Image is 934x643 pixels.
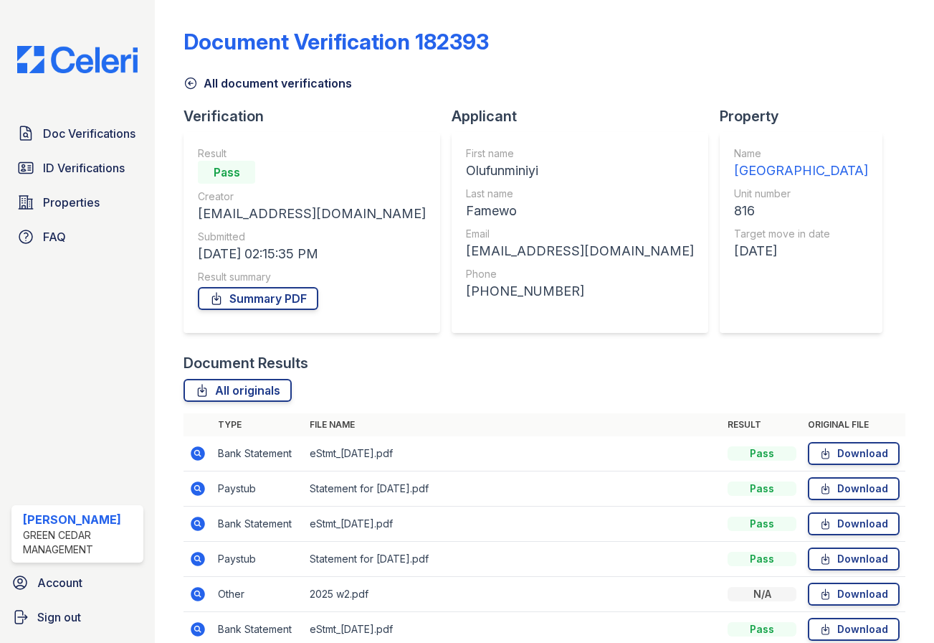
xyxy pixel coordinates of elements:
a: Download [808,548,900,571]
div: Verification [184,106,452,126]
img: CE_Logo_Blue-a8612792a0a2168367f1c8372b55b34899dd931a85d93a1a3d3e32e68fde9ad4.png [6,46,149,73]
div: Property [720,106,894,126]
span: Properties [43,194,100,211]
a: FAQ [11,222,143,251]
div: Email [466,227,694,241]
a: Download [808,442,900,465]
a: ID Verifications [11,154,143,182]
td: Bank Statement [212,436,304,471]
div: Pass [728,517,796,531]
div: N/A [728,587,796,601]
td: Other [212,577,304,612]
td: eStmt_[DATE].pdf [304,507,722,542]
div: Document Verification 182393 [184,29,489,55]
div: Applicant [452,106,720,126]
div: [PHONE_NUMBER] [466,281,694,301]
iframe: chat widget [874,586,920,629]
th: Original file [802,413,905,436]
span: Sign out [37,609,81,626]
div: Name [734,146,868,161]
div: Pass [728,622,796,637]
div: [EMAIL_ADDRESS][DOMAIN_NAME] [466,241,694,261]
a: Sign out [6,603,149,632]
div: [DATE] 02:15:35 PM [198,244,426,264]
a: Summary PDF [198,287,318,310]
div: Document Results [184,353,308,373]
div: Phone [466,267,694,281]
th: File name [304,413,722,436]
div: [EMAIL_ADDRESS][DOMAIN_NAME] [198,204,426,224]
th: Type [212,413,304,436]
div: Result summary [198,270,426,284]
div: Pass [728,446,796,461]
td: eStmt_[DATE].pdf [304,436,722,471]
th: Result [722,413,802,436]
div: Unit number [734,187,868,201]
div: Famewo [466,201,694,221]
span: ID Verifications [43,159,125,177]
div: [DATE] [734,241,868,261]
a: All originals [184,379,292,402]
div: Submitted [198,230,426,244]
td: Bank Statement [212,507,304,542]
div: First name [466,146,694,161]
div: Pass [728,552,796,566]
span: FAQ [43,228,66,245]
td: 2025 w2.pdf [304,577,722,612]
td: Paystub [212,542,304,577]
div: Green Cedar Management [23,528,138,557]
a: Account [6,568,149,597]
td: Paystub [212,471,304,507]
span: Account [37,574,82,591]
div: Pass [728,482,796,496]
a: Download [808,512,900,535]
div: Pass [198,161,255,184]
div: 816 [734,201,868,221]
a: Properties [11,188,143,217]
a: Download [808,477,900,500]
a: Download [808,618,900,641]
div: Result [198,146,426,161]
div: Olufunminiyi [466,161,694,181]
div: Last name [466,187,694,201]
div: [GEOGRAPHIC_DATA] [734,161,868,181]
a: All document verifications [184,75,352,92]
a: Name [GEOGRAPHIC_DATA] [734,146,868,181]
td: Statement for [DATE].pdf [304,542,722,577]
div: Creator [198,189,426,204]
span: Doc Verifications [43,125,135,142]
td: Statement for [DATE].pdf [304,471,722,507]
div: [PERSON_NAME] [23,511,138,528]
a: Doc Verifications [11,119,143,148]
div: Target move in date [734,227,868,241]
a: Download [808,583,900,606]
